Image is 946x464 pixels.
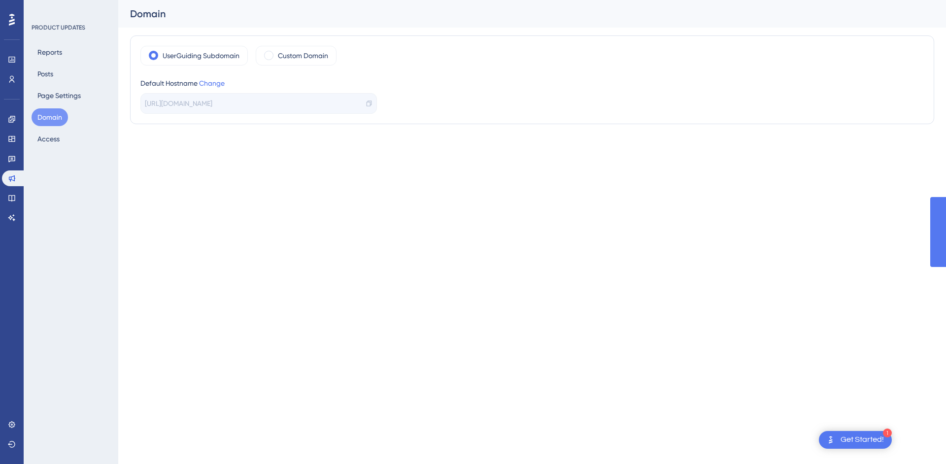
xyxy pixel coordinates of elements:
div: Get Started! [841,434,884,445]
label: UserGuiding Subdomain [163,50,239,62]
button: Domain [32,108,68,126]
img: launcher-image-alternative-text [825,434,837,446]
a: Change [199,79,225,87]
label: Custom Domain [278,50,328,62]
div: Default Hostname [140,77,377,89]
div: PRODUCT UPDATES [32,24,85,32]
div: Domain [130,7,910,21]
button: Reports [32,43,68,61]
button: Access [32,130,66,148]
div: Open Get Started! checklist, remaining modules: 1 [819,431,892,449]
button: Posts [32,65,59,83]
iframe: UserGuiding AI Assistant Launcher [905,425,934,455]
div: 1 [883,429,892,437]
span: [URL][DOMAIN_NAME] [145,98,212,109]
button: Page Settings [32,87,87,104]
